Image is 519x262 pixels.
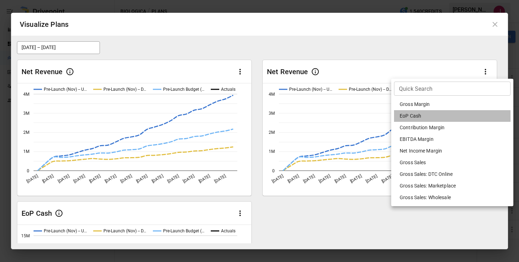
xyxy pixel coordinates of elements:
[394,110,511,122] li: EoP Cash
[394,180,511,192] li: Gross Sales: Marketplace
[394,168,511,180] li: Gross Sales: DTC Online
[394,157,511,168] li: Gross Sales
[394,122,511,133] li: Contribution Margin
[394,99,511,110] li: Gross Margin
[394,145,511,157] li: Net Income Margin
[394,203,511,215] li: Gross Sales: Retail
[394,192,511,203] li: Gross Sales: Wholesale
[394,133,511,145] li: EBITDA Margin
